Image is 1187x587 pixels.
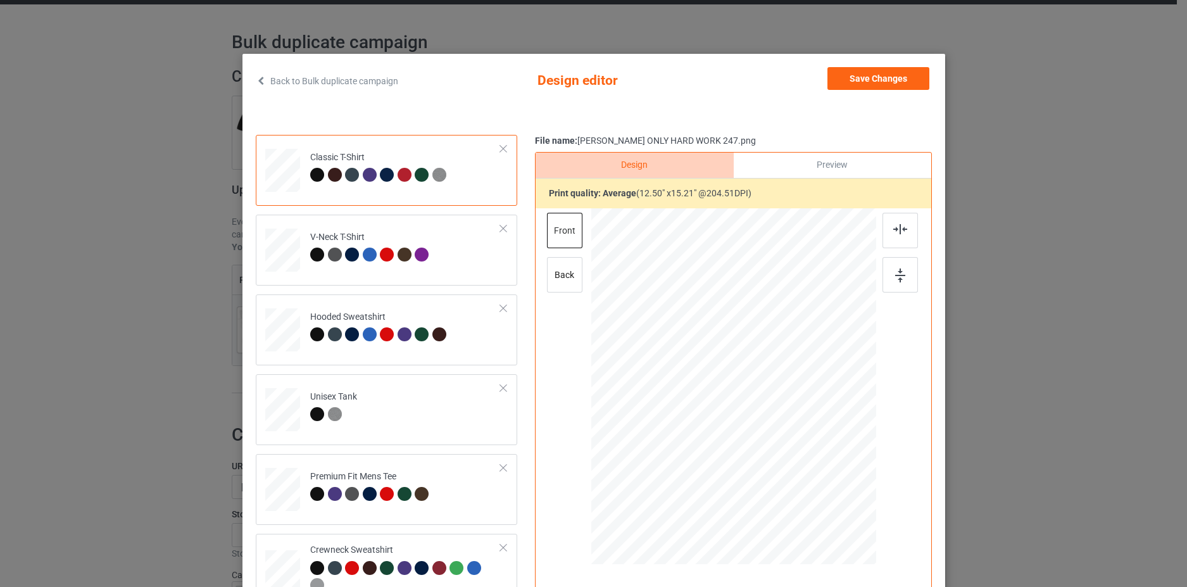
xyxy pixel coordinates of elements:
div: Classic T-Shirt [256,135,517,206]
div: Classic T-Shirt [310,151,449,181]
span: average [603,188,636,198]
span: ( 12.50 " x 15.21 " @ 204.51 DPI) [636,188,751,198]
img: heather_texture.png [327,407,341,421]
div: Unisex Tank [310,391,357,420]
b: Print quality: [549,188,636,198]
div: Premium Fit Mens Tee [256,454,517,525]
button: Save Changes [827,67,929,90]
img: svg+xml;base64,PD94bWwgdmVyc2lvbj0iMS4wIiBlbmNvZGluZz0iVVRGLTgiPz4KPHN2ZyB3aWR0aD0iMjJweCIgaGVpZ2... [893,224,907,234]
div: Hooded Sweatshirt [310,311,449,341]
div: V-Neck T-Shirt [310,231,432,261]
div: Hooded Sweatshirt [256,294,517,365]
span: Design editor [537,67,688,95]
img: heather_texture.png [432,168,446,182]
div: front [546,213,582,248]
span: File name: [535,136,577,146]
div: Premium Fit Mens Tee [310,470,432,500]
div: V-Neck T-Shirt [256,215,517,286]
div: Design [536,153,733,178]
div: Unisex Tank [256,374,517,445]
div: back [546,257,582,293]
div: Preview [733,153,931,178]
img: svg+xml;base64,PD94bWwgdmVyc2lvbj0iMS4wIiBlbmNvZGluZz0iVVRGLTgiPz4KPHN2ZyB3aWR0aD0iMTZweCIgaGVpZ2... [895,268,905,282]
a: Back to Bulk duplicate campaign [256,67,398,95]
span: [PERSON_NAME] ONLY HARD WORK 247.png [577,136,756,146]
